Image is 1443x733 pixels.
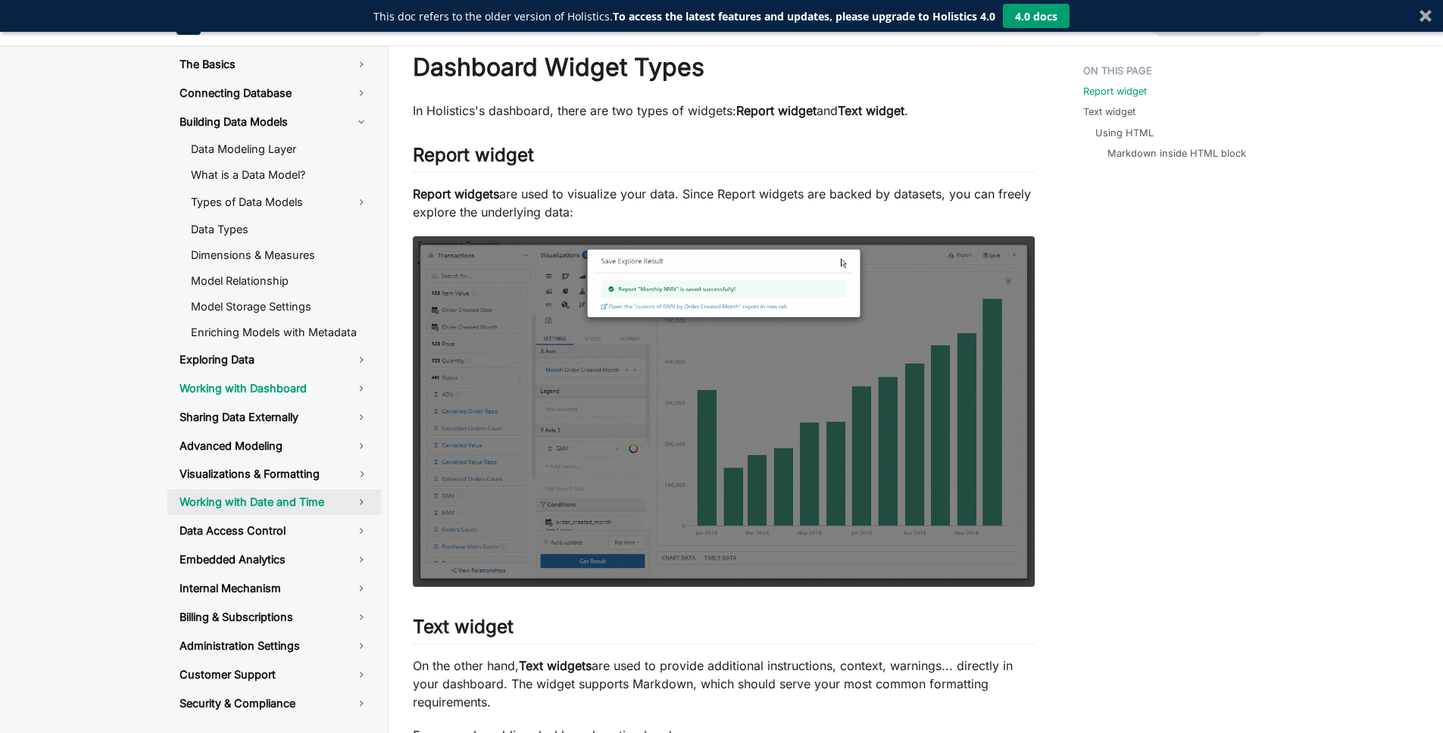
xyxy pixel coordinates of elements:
button: 4.0 docs [1003,4,1070,28]
a: Text widget [1083,104,1135,119]
a: Exploring Data [167,347,381,373]
img: 319316e-ExploreEverywhere_Explorer.gif [413,236,1035,586]
strong: Report widget [736,103,817,118]
a: Data Access Control [167,518,381,544]
a: Building Data Models [167,109,381,135]
p: are used to visualize your data. Since Report widgets are backed by datasets, you can freely expl... [413,185,1035,221]
a: Model Storage Settings [179,295,381,318]
h2: Report widget [413,144,1035,173]
a: The Basics [167,51,381,77]
nav: Docs sidebar [161,45,389,733]
a: Connecting Database [167,80,381,106]
a: Administration Settings [167,633,381,659]
p: This doc refers to the older version of Holistics. [373,8,995,24]
strong: Text widget [838,103,904,118]
a: Working with Dashboard [167,376,381,401]
div: This doc refers to the older version of Holistics.To access the latest features and updates, plea... [373,8,995,24]
a: Data Modeling Layer [179,138,381,161]
h1: Dashboard Widget Types [413,52,1035,83]
button: Toggle the collapsible sidebar category 'Visualizations & Formatting' [343,462,381,486]
a: Security & Compliance [167,691,381,716]
a: Advanced Modeling [167,433,381,459]
a: Using HTML [1095,126,1154,140]
p: On the other hand, are used to provide additional instructions, context, warnings... directly in ... [413,657,1035,711]
a: Model Relationship [179,270,381,292]
a: Internal Mechanism [167,575,381,601]
h2: Text widget [413,616,1035,644]
a: Customer Support [167,662,381,688]
a: Billing & Subscriptions [167,604,381,630]
a: Sharing Data Externally [167,404,381,430]
a: Types of Data Models [179,189,381,215]
a: Visualizations & Formatting [167,462,343,486]
strong: Text widgets [519,658,592,673]
strong: Report widgets [413,186,499,201]
a: Working with Date and Time [167,489,381,515]
a: HolisticsHolistics Docs (3.0) [176,11,320,35]
a: Markdown inside HTML block [1107,146,1246,161]
strong: To access the latest features and updates, please upgrade to Holistics 4.0 [613,9,995,23]
a: What is a Data Model? [179,164,381,186]
a: Data Types [179,218,381,241]
p: In Holistics's dashboard, there are two types of widgets: and . [413,101,1035,120]
a: Enriching Models with Metadata [179,321,381,344]
a: Report widget [1083,84,1147,98]
a: Embedded Analytics [167,547,381,572]
a: Dimensions & Measures [179,244,381,267]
